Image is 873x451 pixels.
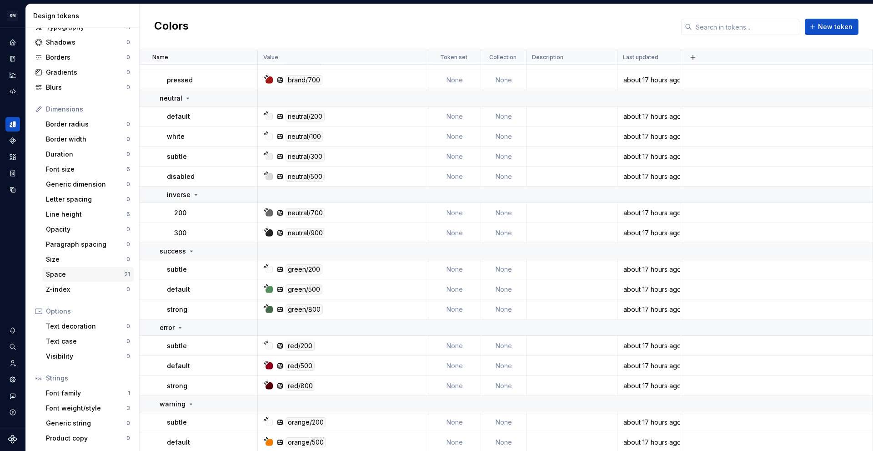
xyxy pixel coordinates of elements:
[167,265,187,274] p: subtle
[5,372,20,387] div: Settings
[126,136,130,143] div: 0
[805,19,858,35] button: New token
[160,323,175,332] p: error
[618,112,680,121] div: about 17 hours ago
[42,401,134,416] a: Font weight/style3
[481,70,527,90] td: None
[428,412,481,432] td: None
[126,353,130,360] div: 0
[5,51,20,66] div: Documentation
[42,319,134,334] a: Text decoration0
[263,54,278,61] p: Value
[42,117,134,132] a: Border radius0
[167,361,190,370] p: default
[31,65,134,80] a: Gradients0
[174,208,186,218] p: 200
[286,304,323,314] div: green/800
[46,120,126,129] div: Border radius
[481,299,527,319] td: None
[42,237,134,252] a: Paragraph spacing0
[42,177,134,192] a: Generic dimension0
[126,323,130,330] div: 0
[46,210,126,219] div: Line height
[167,341,187,350] p: subtle
[618,305,680,314] div: about 17 hours ago
[5,356,20,370] a: Invite team
[428,127,481,147] td: None
[167,305,187,314] p: strong
[124,271,130,278] div: 21
[167,438,190,447] p: default
[286,172,325,182] div: neutral/500
[481,167,527,187] td: None
[481,127,527,147] td: None
[286,381,315,391] div: red/800
[5,166,20,181] div: Storybook stories
[46,105,130,114] div: Dimensions
[126,338,130,345] div: 0
[42,349,134,364] a: Visibility0
[42,334,134,349] a: Text case0
[46,53,126,62] div: Borders
[42,162,134,177] a: Font size6
[46,240,126,249] div: Paragraph spacing
[623,54,658,61] p: Last updated
[2,6,24,25] button: SM
[126,39,130,46] div: 0
[428,279,481,299] td: None
[126,226,130,233] div: 0
[154,19,189,35] h2: Colors
[167,418,187,427] p: subtle
[5,84,20,99] div: Code automation
[481,279,527,299] td: None
[42,416,134,431] a: Generic string0
[152,54,168,61] p: Name
[428,167,481,187] td: None
[126,196,130,203] div: 0
[31,80,134,95] a: Blurs0
[33,11,135,20] div: Design tokens
[428,376,481,396] td: None
[160,400,186,409] p: warning
[481,356,527,376] td: None
[481,336,527,356] td: None
[618,132,680,141] div: about 17 hours ago
[428,147,481,167] td: None
[5,35,20,50] a: Home
[126,54,130,61] div: 0
[42,252,134,267] a: Size0
[46,225,126,234] div: Opacity
[42,192,134,207] a: Letter spacing0
[618,381,680,390] div: about 17 hours ago
[286,341,315,351] div: red/200
[5,150,20,164] div: Assets
[46,38,126,47] div: Shadows
[286,284,322,294] div: green/500
[126,405,130,412] div: 3
[46,255,126,264] div: Size
[286,264,322,274] div: green/200
[167,152,187,161] p: subtle
[126,420,130,427] div: 0
[46,434,126,443] div: Product copy
[428,70,481,90] td: None
[5,323,20,338] button: Notifications
[46,83,126,92] div: Blurs
[5,133,20,148] a: Components
[46,195,126,204] div: Letter spacing
[160,94,182,103] p: neutral
[7,10,18,21] div: SM
[5,68,20,82] div: Analytics
[489,54,517,61] p: Collection
[618,418,680,427] div: about 17 hours ago
[42,132,134,147] a: Border width0
[286,132,323,142] div: neutral/100
[46,180,126,189] div: Generic dimension
[46,322,126,331] div: Text decoration
[167,190,191,199] p: inverse
[42,431,134,446] a: Product copy0
[5,340,20,354] button: Search ⌘K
